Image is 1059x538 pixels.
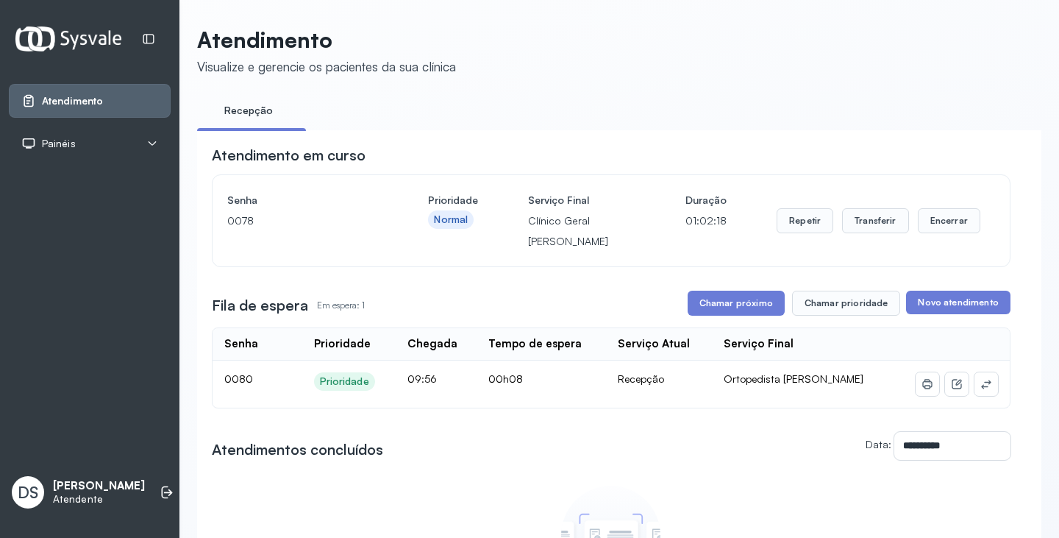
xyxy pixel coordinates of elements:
[618,372,700,386] div: Recepção
[42,95,103,107] span: Atendimento
[428,190,478,210] h4: Prioridade
[212,295,308,316] h3: Fila de espera
[685,210,727,231] p: 01:02:18
[777,208,833,233] button: Repetir
[21,93,158,108] a: Atendimento
[488,337,582,351] div: Tempo de espera
[918,208,980,233] button: Encerrar
[906,291,1010,314] button: Novo atendimento
[842,208,909,233] button: Transferir
[212,145,366,166] h3: Atendimento em curso
[224,372,253,385] span: 0080
[724,337,794,351] div: Serviço Final
[15,26,121,51] img: Logotipo do estabelecimento
[320,375,369,388] div: Prioridade
[212,439,383,460] h3: Atendimentos concluídos
[724,372,863,385] span: Ortopedista [PERSON_NAME]
[224,337,258,351] div: Senha
[197,26,456,53] p: Atendimento
[528,210,635,252] p: Clínico Geral [PERSON_NAME]
[434,213,468,226] div: Normal
[488,372,523,385] span: 00h08
[866,438,891,450] label: Data:
[792,291,901,316] button: Chamar prioridade
[407,372,437,385] span: 09:56
[685,190,727,210] h4: Duração
[53,493,145,506] p: Atendente
[53,479,145,493] p: [PERSON_NAME]
[227,210,378,231] p: 0078
[197,99,300,123] a: Recepção
[407,337,457,351] div: Chegada
[618,337,690,351] div: Serviço Atual
[227,190,378,210] h4: Senha
[317,295,365,316] p: Em espera: 1
[528,190,635,210] h4: Serviço Final
[688,291,785,316] button: Chamar próximo
[314,337,371,351] div: Prioridade
[197,59,456,74] div: Visualize e gerencie os pacientes da sua clínica
[42,138,76,150] span: Painéis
